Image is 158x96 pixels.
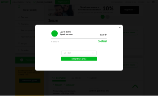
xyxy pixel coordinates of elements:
[60,31,73,33] div: Light 1000
[90,31,106,37] div: 5 470 ₽
[98,40,107,43] span: 5 470 ₽
[61,57,96,61] button: Оплатить 5 470 ₽
[51,41,68,43] div: К оплате
[60,33,73,36] div: 6 дней питания
[64,52,66,55] img: sbp-pay.a0b1cb1.svg
[64,52,71,55] span: СБП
